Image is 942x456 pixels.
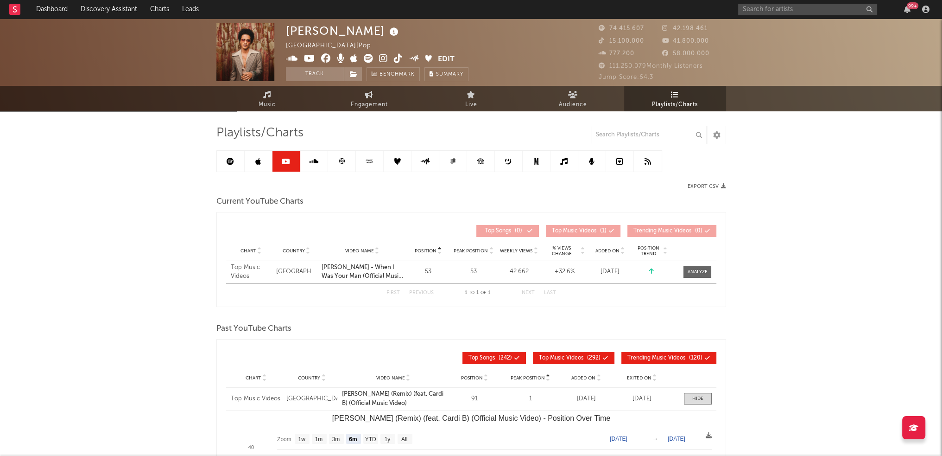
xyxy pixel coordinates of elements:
[332,414,610,423] text: [PERSON_NAME] (Remix) (feat. Cardi B) (Official Music Video) - Position Over Time
[408,267,449,276] div: 53
[438,54,455,65] button: Edit
[552,228,596,234] span: Top Music Videos
[379,69,415,80] span: Benchmark
[571,375,595,381] span: Added On
[315,436,322,443] text: 1m
[384,436,390,443] text: 1y
[409,290,434,295] button: Previous
[652,436,658,442] text: →
[322,263,403,281] a: [PERSON_NAME] - When I Was Your Man (Official Music Video)
[599,38,644,44] span: 15.100.000
[216,196,303,207] span: Current YouTube Charts
[627,355,702,361] span: ( 120 )
[298,375,320,381] span: Country
[589,267,630,276] div: [DATE]
[662,51,709,57] span: 58.000.000
[533,352,614,364] button: Top Music Videos(292)
[436,72,463,77] span: Summary
[277,436,291,443] text: Zoom
[449,394,500,404] div: 91
[342,390,444,408] a: [PERSON_NAME] (Remix) (feat. Cardi B) (Official Music Video)
[621,352,716,364] button: Trending Music Videos(120)
[595,248,619,254] span: Added On
[468,355,495,361] span: Top Songs
[522,290,535,295] button: Next
[248,444,253,450] text: 40
[216,323,291,334] span: Past YouTube Charts
[462,352,526,364] button: Top Songs(242)
[318,86,420,111] a: Engagement
[738,4,877,15] input: Search for artists
[216,86,318,111] a: Music
[401,436,407,443] text: All
[351,99,388,110] span: Engagement
[465,99,477,110] span: Live
[476,225,539,237] button: Top Songs(0)
[365,436,376,443] text: YTD
[591,126,707,144] input: Search Playlists/Charts
[544,267,585,276] div: +32.6 %
[559,99,587,110] span: Audience
[414,248,436,254] span: Position
[231,263,272,281] div: Top Music Videos
[376,375,405,381] span: Video Name
[386,290,400,295] button: First
[652,99,698,110] span: Playlists/Charts
[627,225,716,237] button: Trending Music Videos(0)
[276,267,317,276] div: [GEOGRAPHIC_DATA]
[627,355,685,361] span: Trending Music Videos
[482,228,525,234] span: ( 0 )
[610,436,627,442] text: [DATE]
[511,375,545,381] span: Peak Position
[505,394,556,404] div: 1
[599,63,703,69] span: 111.250.079 Monthly Listeners
[599,74,653,80] span: Jump Score: 64.3
[599,51,634,57] span: 777.200
[633,228,702,234] span: ( 0 )
[286,23,401,39] div: [PERSON_NAME]
[688,184,726,189] button: Export CSV
[286,394,337,404] div: [GEOGRAPHIC_DATA]
[544,245,579,257] span: % Views Change
[907,2,918,9] div: 99 +
[240,248,256,254] span: Chart
[552,228,607,234] span: ( 1 )
[332,436,340,443] text: 3m
[298,436,305,443] text: 1w
[452,288,503,299] div: 1 1 1
[904,6,910,13] button: 99+
[627,375,651,381] span: Exited On
[662,38,709,44] span: 41.800.000
[499,267,539,276] div: 42.662
[367,67,420,81] a: Benchmark
[283,248,305,254] span: Country
[500,248,532,254] span: Weekly Views
[662,26,708,32] span: 42.198.461
[231,394,282,404] div: Top Music Videos
[286,67,344,81] button: Track
[599,26,644,32] span: 74.415.607
[522,86,624,111] a: Audience
[424,67,468,81] button: Summary
[345,248,374,254] span: Video Name
[216,128,303,139] span: Playlists/Charts
[453,267,494,276] div: 53
[468,355,512,361] span: ( 242 )
[286,40,382,51] div: [GEOGRAPHIC_DATA] | Pop
[624,86,726,111] a: Playlists/Charts
[349,436,357,443] text: 6m
[544,290,556,295] button: Last
[668,436,685,442] text: [DATE]
[485,228,511,234] span: Top Songs
[420,86,522,111] a: Live
[461,375,483,381] span: Position
[635,245,662,257] span: Position Trend
[469,291,474,295] span: to
[561,394,612,404] div: [DATE]
[633,228,691,234] span: Trending Music Videos
[480,291,486,295] span: of
[546,225,620,237] button: Top Music Videos(1)
[616,394,667,404] div: [DATE]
